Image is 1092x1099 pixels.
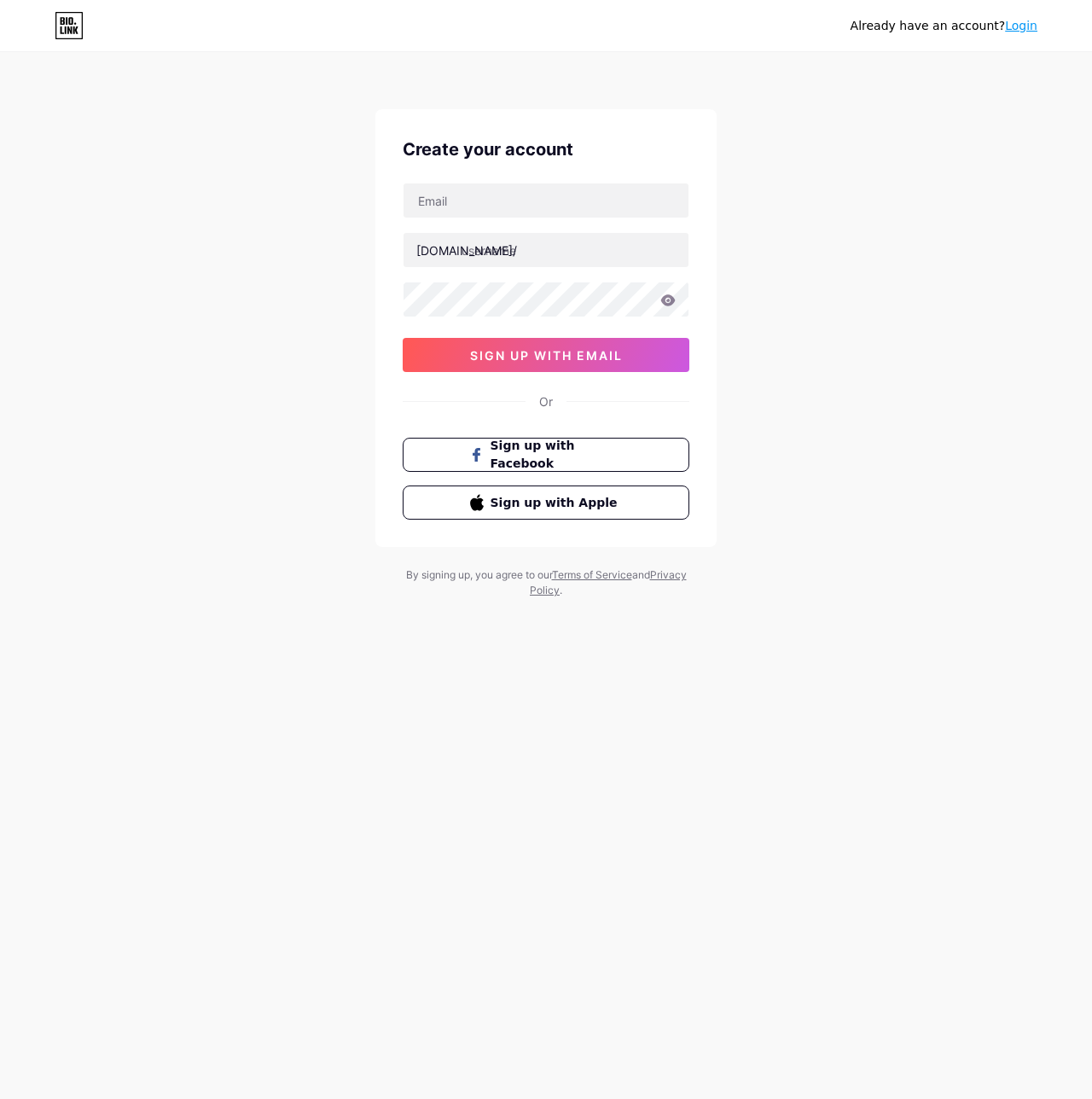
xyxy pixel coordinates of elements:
div: By signing up, you agree to our and . [401,567,691,598]
div: [DOMAIN_NAME]/ [416,241,517,259]
div: Or [539,392,553,410]
input: Email [404,183,688,218]
span: Sign up with Apple [491,494,623,512]
div: Create your account [403,137,689,162]
div: Already have an account? [851,17,1037,35]
button: Sign up with Apple [403,486,689,520]
span: sign up with email [470,348,623,363]
a: Terms of Service [552,568,632,581]
button: sign up with email [403,338,689,372]
button: Sign up with Facebook [403,438,689,472]
span: Sign up with Facebook [491,437,623,473]
input: username [404,233,688,267]
a: Login [1005,19,1037,32]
